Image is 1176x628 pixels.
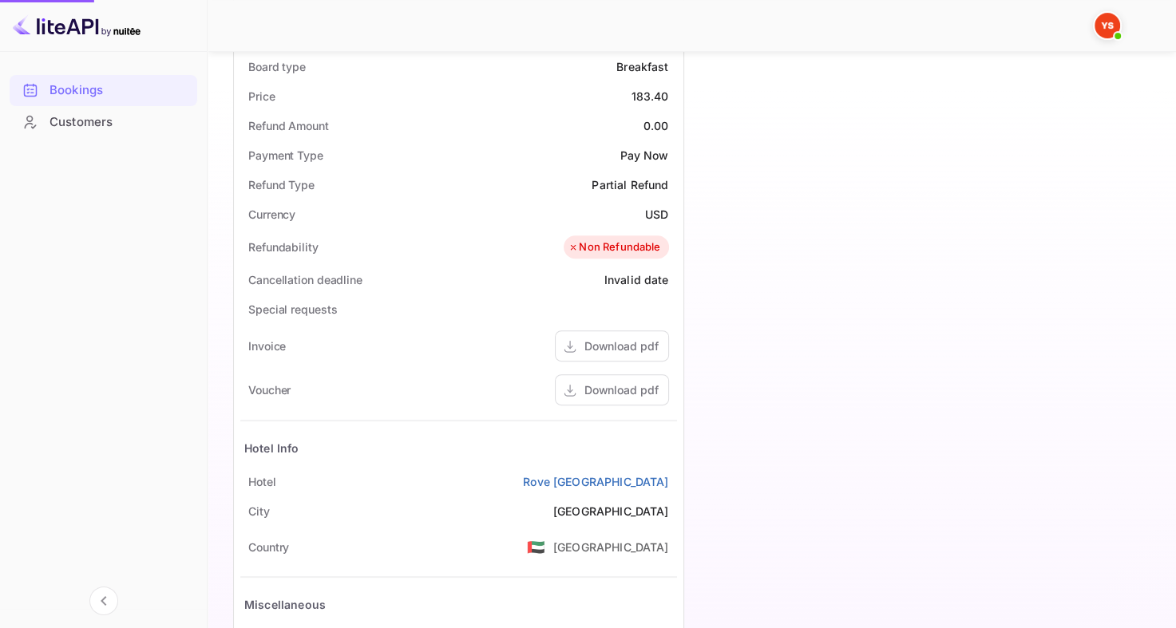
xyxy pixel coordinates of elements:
div: Non Refundable [568,239,660,255]
div: Refundability [248,239,319,255]
div: Breakfast [616,58,668,75]
div: Customers [10,107,197,138]
div: [GEOGRAPHIC_DATA] [553,503,669,519]
div: Special requests [248,301,337,318]
div: Price [248,88,275,105]
span: United States [527,532,545,561]
div: Voucher [248,381,291,398]
div: Customers [49,113,189,132]
div: Bookings [49,81,189,100]
a: Rove [GEOGRAPHIC_DATA] [523,473,668,490]
img: Yandex Support [1095,13,1120,38]
div: Currency [248,206,295,223]
div: Invalid date [604,271,669,288]
img: LiteAPI logo [13,13,141,38]
div: Cancellation deadline [248,271,362,288]
div: Refund Type [248,176,315,193]
div: [GEOGRAPHIC_DATA] [553,539,669,555]
div: Country [248,539,289,555]
div: USD [645,206,668,223]
div: Hotel [248,473,276,490]
div: Bookings [10,75,197,106]
div: Download pdf [584,338,659,354]
a: Bookings [10,75,197,105]
div: Refund Amount [248,117,329,134]
div: Payment Type [248,147,323,164]
div: Invoice [248,338,286,354]
div: Pay Now [620,147,668,164]
div: Download pdf [584,381,659,398]
div: City [248,503,270,519]
div: 183.40 [632,88,669,105]
div: Miscellaneous [244,596,326,613]
div: Partial Refund [592,176,668,193]
div: Board type [248,58,306,75]
div: Hotel Info [244,440,299,456]
button: Collapse navigation [89,587,118,615]
a: Customers [10,107,197,136]
div: 0.00 [643,117,669,134]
